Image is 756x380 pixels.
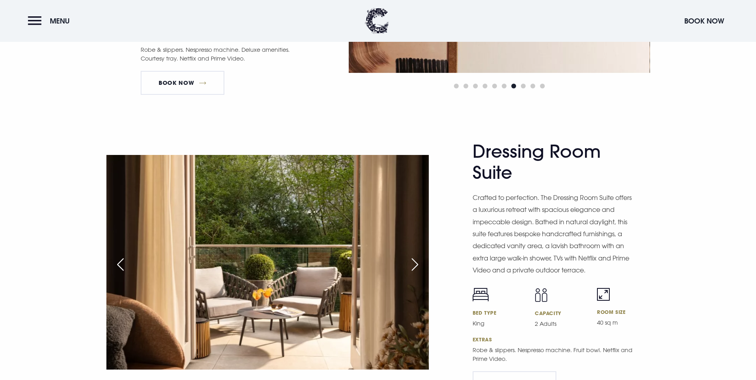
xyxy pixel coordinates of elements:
span: Menu [50,16,70,25]
span: Go to slide 6 [502,84,507,88]
p: Crafted to perfection. The Dressing Room Suite offers a luxurious retreat with spacious elegance ... [473,192,636,276]
p: King [473,319,525,328]
img: Capacity icon [535,288,548,302]
span: Go to slide 7 [511,84,516,88]
img: Hotel in Bangor Northern Ireland [429,155,751,370]
p: Robe & slippers. Nespresso machine. Deluxe amenities. Courtesy tray. Netflix and Prime Video. [141,45,304,63]
h6: Capacity [535,310,587,316]
h6: Extras [473,336,650,343]
div: Next slide [405,256,425,273]
span: Go to slide 4 [483,84,487,88]
img: Hotel in Bangor Northern Ireland [106,155,429,370]
img: Clandeboye Lodge [365,8,389,34]
button: Menu [28,12,74,29]
span: Go to slide 9 [530,84,535,88]
span: Go to slide 10 [540,84,545,88]
img: Bed icon [473,288,489,302]
span: Go to slide 5 [492,84,497,88]
button: Book Now [680,12,728,29]
span: Go to slide 3 [473,84,478,88]
p: 40 sq m [597,318,650,327]
a: Book Now [141,71,224,95]
span: Go to slide 1 [454,84,459,88]
h2: Dressing Room Suite [473,141,628,183]
h6: Room Size [597,309,650,315]
div: Previous slide [110,256,130,273]
img: Room size icon [597,288,610,301]
p: Robe & slippers. Nespresso machine. Fruit bowl. Netflix and Prime Video. [473,346,636,363]
span: Go to slide 8 [521,84,526,88]
p: 2 Adults [535,319,587,328]
h6: Bed Type [473,309,525,316]
span: Go to slide 2 [463,84,468,88]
